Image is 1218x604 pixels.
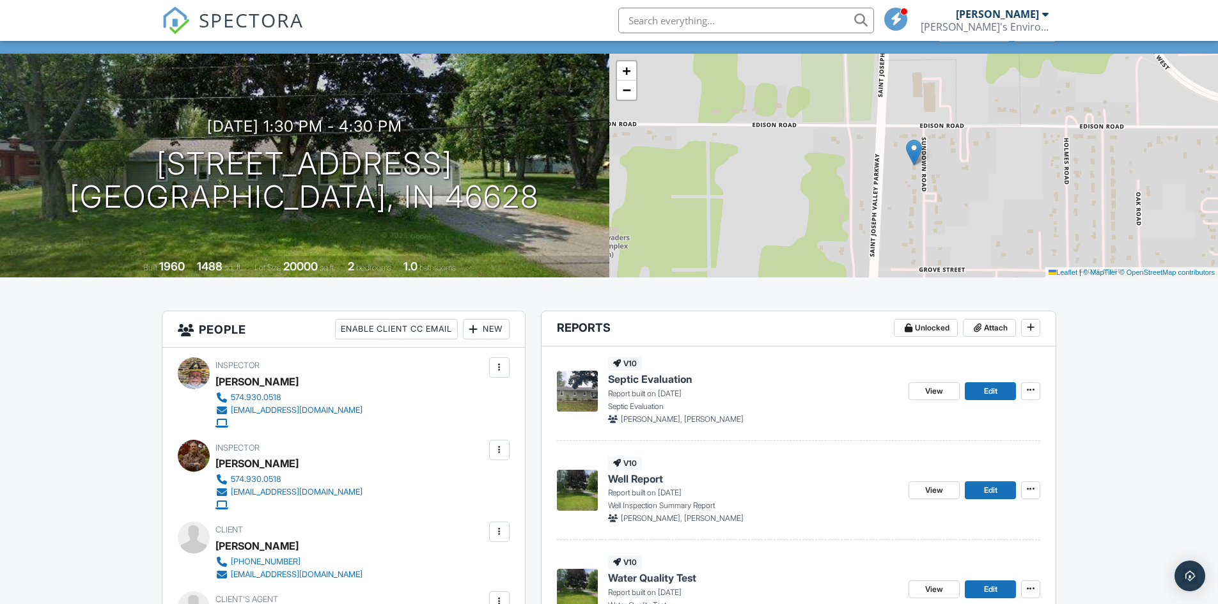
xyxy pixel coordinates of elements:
[199,6,304,33] span: SPECTORA
[215,555,363,568] a: [PHONE_NUMBER]
[622,82,630,98] span: −
[143,263,157,272] span: Built
[356,263,391,272] span: bedrooms
[419,263,456,272] span: bathrooms
[215,454,299,473] div: [PERSON_NAME]
[231,392,281,403] div: 574.930.0518
[1083,268,1118,276] a: © MapTiler
[162,311,525,348] h3: People
[617,61,636,81] a: Zoom in
[215,486,363,499] a: [EMAIL_ADDRESS][DOMAIN_NAME]
[921,20,1049,33] div: McB's Environmental Inspections
[320,263,336,272] span: sq.ft.
[224,263,242,272] span: sq. ft.
[215,594,278,604] span: Client's Agent
[1049,268,1077,276] a: Leaflet
[254,263,281,272] span: Lot Size
[617,81,636,100] a: Zoom out
[231,474,281,484] div: 574.930.0518
[231,487,363,497] div: [EMAIL_ADDRESS][DOMAIN_NAME]
[1120,268,1215,276] a: © OpenStreetMap contributors
[207,118,402,135] h3: [DATE] 1:30 pm - 4:30 pm
[622,63,630,79] span: +
[906,139,922,166] img: Marker
[215,536,299,555] div: [PERSON_NAME]
[197,259,223,273] div: 1488
[231,569,363,580] div: [EMAIL_ADDRESS][DOMAIN_NAME]
[215,525,243,534] span: Client
[215,404,363,417] a: [EMAIL_ADDRESS][DOMAIN_NAME]
[348,259,354,273] div: 2
[1175,561,1205,591] div: Open Intercom Messenger
[283,259,318,273] div: 20000
[463,319,510,339] div: New
[215,360,260,370] span: Inspector
[939,24,1010,41] div: Client View
[215,391,363,404] a: 574.930.0518
[159,259,185,273] div: 1960
[162,6,190,35] img: The Best Home Inspection Software - Spectora
[215,443,260,453] span: Inspector
[215,372,299,391] div: [PERSON_NAME]
[618,8,874,33] input: Search everything...
[215,473,363,486] a: 574.930.0518
[162,17,304,44] a: SPECTORA
[1079,268,1081,276] span: |
[1014,24,1056,41] div: More
[215,568,363,581] a: [EMAIL_ADDRESS][DOMAIN_NAME]
[403,259,418,273] div: 1.0
[231,557,301,567] div: [PHONE_NUMBER]
[335,319,458,339] div: Enable Client CC Email
[231,405,363,415] div: [EMAIL_ADDRESS][DOMAIN_NAME]
[70,147,539,215] h1: [STREET_ADDRESS] [GEOGRAPHIC_DATA], IN 46628
[956,8,1039,20] div: [PERSON_NAME]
